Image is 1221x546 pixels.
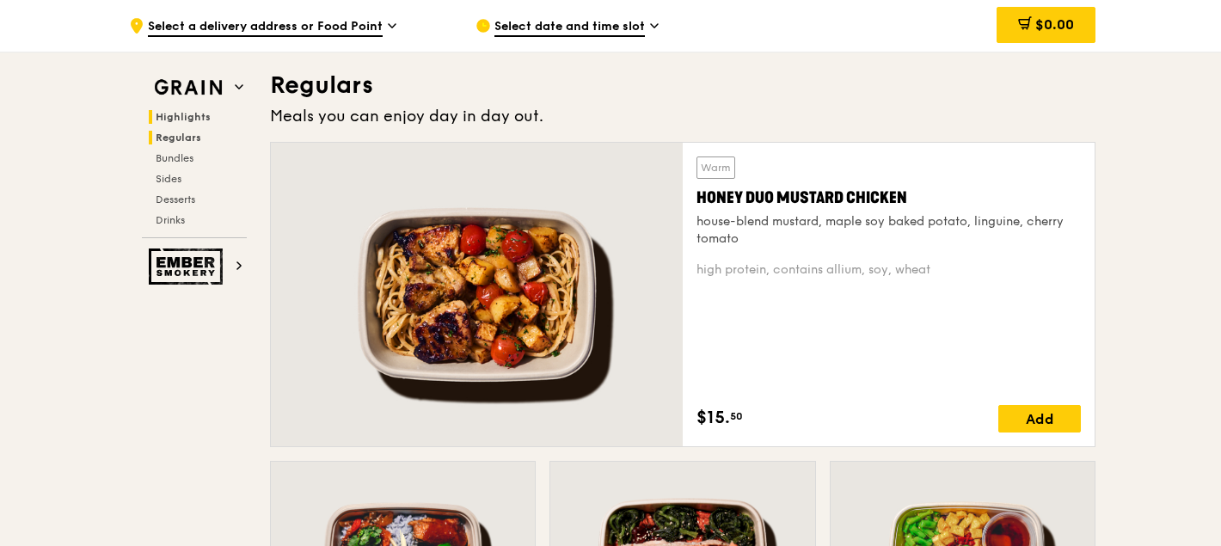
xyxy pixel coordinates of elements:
[156,214,185,226] span: Drinks
[696,186,1081,210] div: Honey Duo Mustard Chicken
[494,18,645,37] span: Select date and time slot
[998,405,1081,433] div: Add
[696,261,1081,279] div: high protein, contains allium, soy, wheat
[156,193,195,206] span: Desserts
[149,72,228,103] img: Grain web logo
[270,104,1095,128] div: Meals you can enjoy day in day out.
[156,111,211,123] span: Highlights
[730,409,743,423] span: 50
[156,152,193,164] span: Bundles
[148,18,383,37] span: Select a delivery address or Food Point
[156,132,201,144] span: Regulars
[270,70,1095,101] h3: Regulars
[696,405,730,431] span: $15.
[156,173,181,185] span: Sides
[149,248,228,285] img: Ember Smokery web logo
[696,213,1081,248] div: house-blend mustard, maple soy baked potato, linguine, cherry tomato
[1035,16,1074,33] span: $0.00
[696,156,735,179] div: Warm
